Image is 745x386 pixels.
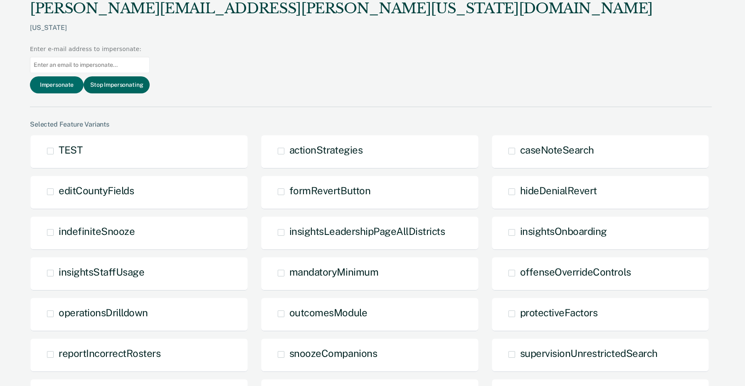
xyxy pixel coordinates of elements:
[59,347,160,359] span: reportIncorrectRosters
[520,225,607,237] span: insightsOnboarding
[84,76,150,93] button: Stop Impersonating
[30,24,653,45] div: [US_STATE]
[289,266,378,278] span: mandatoryMinimum
[59,225,135,237] span: indefiniteSnooze
[59,144,82,156] span: TEST
[520,144,594,156] span: caseNoteSearch
[520,347,658,359] span: supervisionUnrestrictedSearch
[30,76,84,93] button: Impersonate
[289,307,367,318] span: outcomesModule
[59,307,148,318] span: operationsDrilldown
[520,185,597,196] span: hideDenialRevert
[289,144,363,156] span: actionStrategies
[289,185,370,196] span: formRevertButton
[30,120,712,128] div: Selected Feature Variants
[30,57,150,73] input: Enter an email to impersonate...
[59,185,134,196] span: editCountyFields
[30,45,150,54] div: Enter e-mail address to impersonate:
[59,266,144,278] span: insightsStaffUsage
[520,307,598,318] span: protectiveFactors
[520,266,631,278] span: offenseOverrideControls
[289,347,377,359] span: snoozeCompanions
[289,225,445,237] span: insightsLeadershipPageAllDistricts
